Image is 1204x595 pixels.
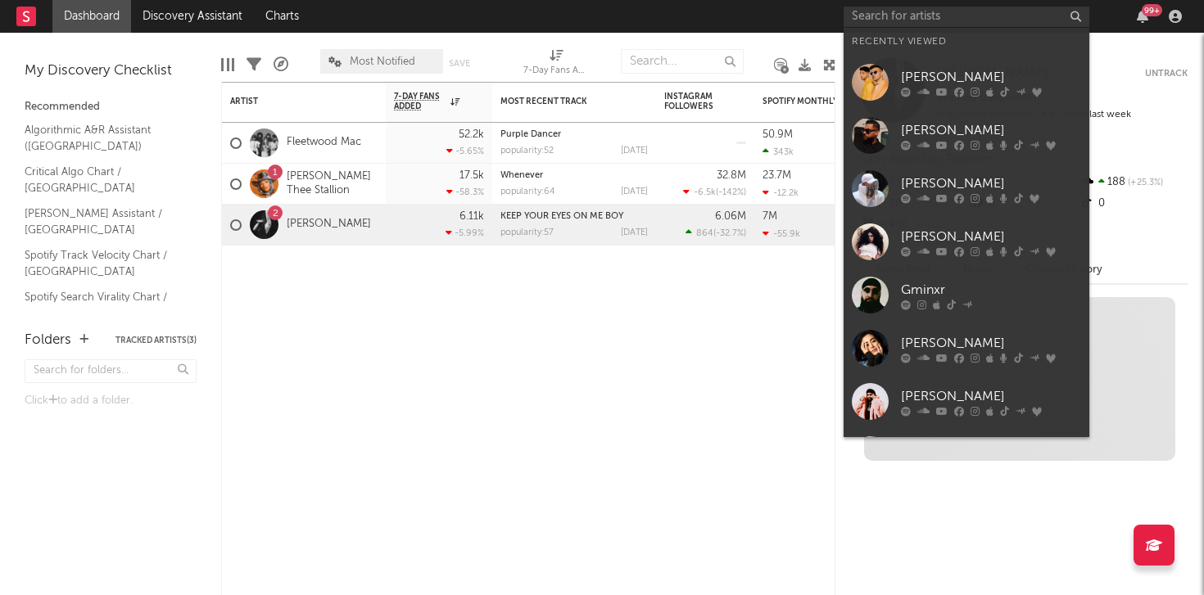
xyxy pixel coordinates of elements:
[718,188,744,197] span: -142 %
[25,205,180,238] a: [PERSON_NAME] Assistant / [GEOGRAPHIC_DATA]
[287,136,361,150] a: Fleetwood Mac
[500,212,623,221] a: KEEP YOUR EYES ON ME BOY
[901,174,1081,193] div: [PERSON_NAME]
[901,280,1081,300] div: Gminxr
[844,322,1089,375] a: [PERSON_NAME]
[25,61,197,81] div: My Discovery Checklist
[763,146,794,157] div: 343k
[115,336,197,345] button: Tracked Artists(3)
[500,228,554,237] div: popularity: 57
[274,41,288,88] div: A&R Pipeline
[844,268,1089,322] a: Gminxr
[844,215,1089,268] a: [PERSON_NAME]
[523,41,589,88] div: 7-Day Fans Added (7-Day Fans Added)
[25,97,197,117] div: Recommended
[459,129,484,140] div: 52.2k
[449,59,470,68] button: Save
[500,212,648,221] div: KEEP YOUR EYES ON ME BOY
[1079,172,1188,193] div: 188
[664,92,722,111] div: Instagram Followers
[763,129,793,140] div: 50.9M
[446,228,484,238] div: -5.99 %
[621,146,648,156] div: [DATE]
[621,49,744,74] input: Search...
[763,228,800,239] div: -55.9k
[1145,65,1188,82] button: Untrack
[500,130,561,139] a: Purple Dancer
[621,228,648,237] div: [DATE]
[1142,4,1162,16] div: 99 +
[500,97,623,106] div: Most Recent Track
[350,56,415,67] span: Most Notified
[25,121,180,155] a: Algorithmic A&R Assistant ([GEOGRAPHIC_DATA])
[763,97,885,106] div: Spotify Monthly Listeners
[686,228,746,238] div: ( )
[287,218,371,232] a: [PERSON_NAME]
[717,170,746,181] div: 32.8M
[621,187,648,196] div: [DATE]
[25,246,180,280] a: Spotify Track Velocity Chart / [GEOGRAPHIC_DATA]
[1079,193,1188,214] div: 0
[844,7,1089,27] input: Search for artists
[500,187,555,196] div: popularity: 64
[763,187,799,198] div: -12.2k
[446,187,484,197] div: -58.3 %
[221,41,234,88] div: Edit Columns
[844,428,1089,481] a: [PERSON_NAME]
[1125,178,1163,187] span: +25.3 %
[459,211,484,222] div: 6.11k
[459,170,484,181] div: 17.5k
[716,229,744,238] span: -32.7 %
[25,391,197,411] div: Click to add a folder.
[500,171,648,180] div: Whenever
[852,32,1081,52] div: Recently Viewed
[844,109,1089,162] a: [PERSON_NAME]
[901,227,1081,246] div: [PERSON_NAME]
[230,97,353,106] div: Artist
[763,170,791,181] div: 23.7M
[763,211,777,222] div: 7M
[247,41,261,88] div: Filters
[844,375,1089,428] a: [PERSON_NAME]
[694,188,716,197] span: -6.5k
[287,170,378,198] a: [PERSON_NAME] Thee Stallion
[446,146,484,156] div: -5.65 %
[25,331,71,350] div: Folders
[500,146,554,156] div: popularity: 52
[683,187,746,197] div: ( )
[844,162,1089,215] a: [PERSON_NAME]
[901,67,1081,87] div: [PERSON_NAME]
[523,61,589,81] div: 7-Day Fans Added (7-Day Fans Added)
[901,333,1081,353] div: [PERSON_NAME]
[394,92,446,111] span: 7-Day Fans Added
[25,359,197,383] input: Search for folders...
[500,130,648,139] div: Purple Dancer
[844,56,1089,109] a: [PERSON_NAME]
[715,211,746,222] div: 6.06M
[500,171,543,180] a: Whenever
[1137,10,1148,23] button: 99+
[25,288,180,322] a: Spotify Search Virality Chart / [GEOGRAPHIC_DATA]
[901,120,1081,140] div: [PERSON_NAME]
[901,386,1081,406] div: [PERSON_NAME]
[696,229,713,238] span: 864
[25,163,180,196] a: Critical Algo Chart / [GEOGRAPHIC_DATA]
